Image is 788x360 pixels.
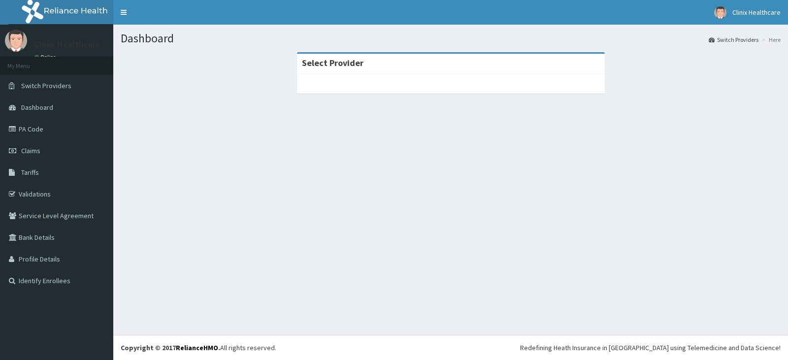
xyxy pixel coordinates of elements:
[732,8,781,17] span: Clinix Healthcare
[21,103,53,112] span: Dashboard
[21,81,71,90] span: Switch Providers
[121,343,220,352] strong: Copyright © 2017 .
[520,343,781,353] div: Redefining Heath Insurance in [GEOGRAPHIC_DATA] using Telemedicine and Data Science!
[759,35,781,44] li: Here
[121,32,781,45] h1: Dashboard
[34,40,100,49] p: Clinix Healthcare
[113,335,788,360] footer: All rights reserved.
[21,146,40,155] span: Claims
[34,54,58,61] a: Online
[176,343,218,352] a: RelianceHMO
[5,30,27,52] img: User Image
[302,57,363,68] strong: Select Provider
[709,35,758,44] a: Switch Providers
[714,6,726,19] img: User Image
[21,168,39,177] span: Tariffs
